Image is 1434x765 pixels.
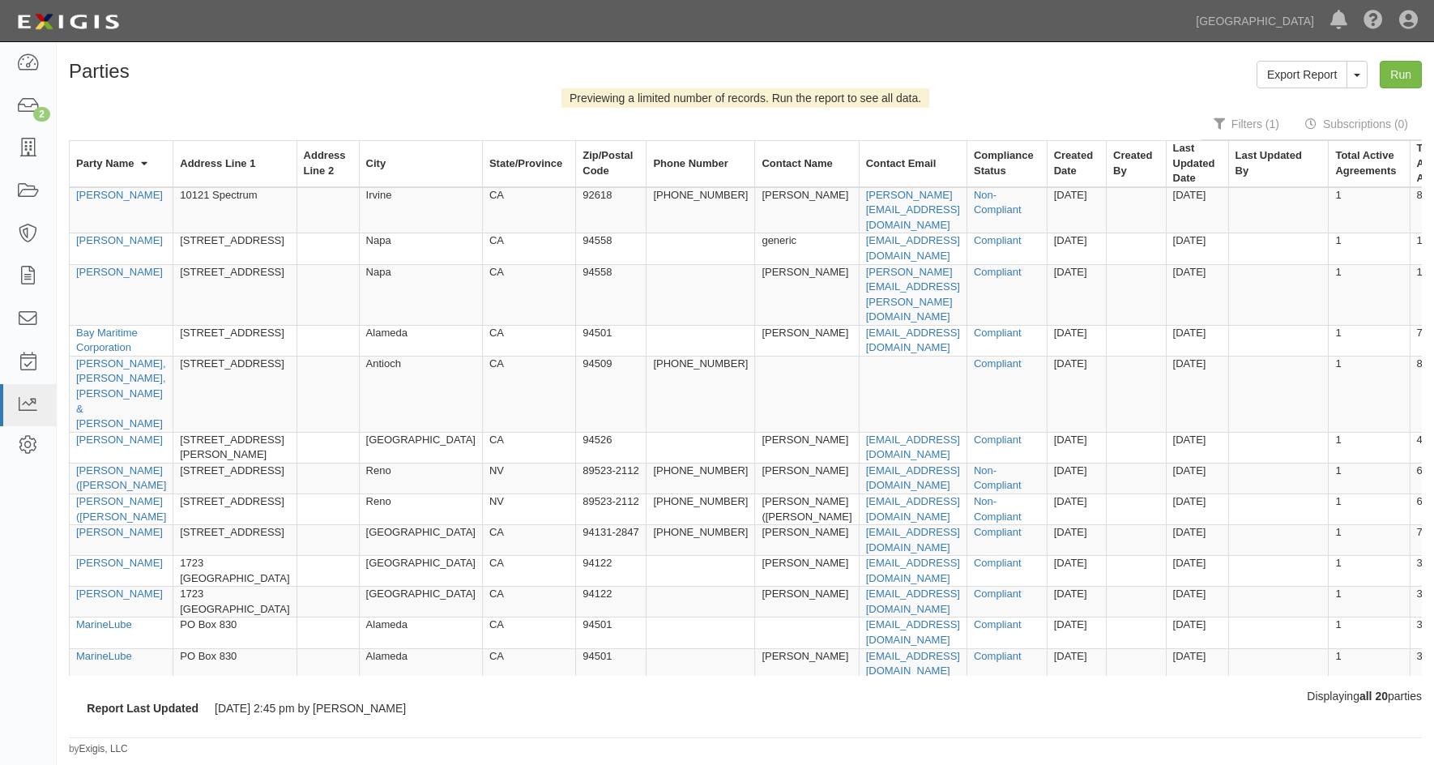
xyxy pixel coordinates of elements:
[482,187,575,233] td: CA
[76,557,163,569] a: [PERSON_NAME]
[755,494,859,524] td: [PERSON_NAME] ([PERSON_NAME]
[1047,587,1106,618] td: [DATE]
[76,189,163,201] a: [PERSON_NAME]
[482,264,575,325] td: CA
[359,432,482,463] td: [GEOGRAPHIC_DATA]
[1329,463,1410,494] td: 1
[359,463,482,494] td: Reno
[1329,187,1410,233] td: 1
[76,234,163,246] a: [PERSON_NAME]
[866,495,960,523] a: [EMAIL_ADDRESS][DOMAIN_NAME]
[974,327,1022,339] a: Compliant
[974,189,1022,216] a: Non-Compliant
[755,556,859,587] td: [PERSON_NAME]
[359,494,482,524] td: Reno
[1166,264,1228,325] td: [DATE]
[1201,108,1291,140] a: Filters (1)
[359,325,482,356] td: Alameda
[866,588,960,615] a: [EMAIL_ADDRESS][DOMAIN_NAME]
[755,187,859,233] td: [PERSON_NAME]
[76,266,163,278] a: [PERSON_NAME]
[1047,648,1106,679] td: [DATE]
[33,107,50,122] div: 2
[1329,233,1410,264] td: 1
[576,432,647,463] td: 94526
[1329,356,1410,432] td: 1
[1047,618,1106,648] td: [DATE]
[482,432,575,463] td: CA
[1173,141,1215,186] div: Last Updated Date
[482,618,575,648] td: CA
[1166,356,1228,432] td: [DATE]
[576,233,647,264] td: 94558
[1166,233,1228,264] td: [DATE]
[1047,264,1106,325] td: [DATE]
[866,189,960,231] a: [PERSON_NAME][EMAIL_ADDRESS][DOMAIN_NAME]
[304,148,346,178] div: Address Line 2
[76,526,163,538] a: [PERSON_NAME]
[1113,148,1152,178] div: Created By
[359,525,482,556] td: [GEOGRAPHIC_DATA]
[76,588,163,600] a: [PERSON_NAME]
[1236,148,1316,178] div: Last Updated By
[755,587,859,618] td: [PERSON_NAME]
[76,357,166,430] a: [PERSON_NAME], [PERSON_NAME], [PERSON_NAME] & [PERSON_NAME]
[647,356,755,432] td: [PHONE_NUMBER]
[1329,556,1410,587] td: 1
[647,187,755,233] td: [PHONE_NUMBER]
[173,432,297,463] td: [STREET_ADDRESS][PERSON_NAME]
[1329,525,1410,556] td: 1
[576,325,647,356] td: 94501
[359,356,482,432] td: Antioch
[173,494,297,524] td: [STREET_ADDRESS]
[1329,264,1410,325] td: 1
[482,525,575,556] td: CA
[974,495,1022,523] a: Non-Compliant
[762,156,832,172] div: Contact Name
[1166,494,1228,524] td: [DATE]
[1047,356,1106,432] td: [DATE]
[866,557,960,584] a: [EMAIL_ADDRESS][DOMAIN_NAME]
[76,650,132,662] a: MarineLube
[1359,690,1388,703] b: all 20
[755,264,859,325] td: [PERSON_NAME]
[489,156,562,172] div: State/Province
[974,434,1022,446] a: Compliant
[576,494,647,524] td: 89523-2112
[359,587,482,618] td: [GEOGRAPHIC_DATA]
[647,494,755,524] td: [PHONE_NUMBER]
[76,434,163,446] a: [PERSON_NAME]
[482,325,575,356] td: CA
[76,495,166,523] a: [PERSON_NAME] ([PERSON_NAME]
[1329,325,1410,356] td: 1
[755,432,859,463] td: [PERSON_NAME]
[359,618,482,648] td: Alameda
[647,525,755,556] td: [PHONE_NUMBER]
[215,700,618,716] dd: [DATE] 2:45 pm by [PERSON_NAME]
[866,650,960,677] a: [EMAIL_ADDRESS][DOMAIN_NAME]
[1047,494,1106,524] td: [DATE]
[173,525,297,556] td: [STREET_ADDRESS]
[576,525,647,556] td: 94131-2847
[866,526,960,553] a: [EMAIL_ADDRESS][DOMAIN_NAME]
[1047,463,1106,494] td: [DATE]
[173,556,297,587] td: 1723 [GEOGRAPHIC_DATA]
[1188,5,1322,37] a: [GEOGRAPHIC_DATA]
[974,234,1022,246] a: Compliant
[173,356,297,432] td: [STREET_ADDRESS]
[576,618,647,648] td: 94501
[583,148,633,178] div: Zip/Postal Code
[653,156,728,172] div: Phone Number
[561,88,929,108] div: Previewing a limited number of records. Run the report to see all data.
[866,234,960,262] a: [EMAIL_ADDRESS][DOMAIN_NAME]
[755,648,859,679] td: [PERSON_NAME]
[576,264,647,325] td: 94558
[69,742,128,756] small: by
[1293,108,1420,140] a: Subscriptions (0)
[12,7,124,36] img: logo-5460c22ac91f19d4615b14bd174203de0afe785f0fc80cf4dbbc73dc1793850b.png
[1166,325,1228,356] td: [DATE]
[866,327,960,354] a: [EMAIL_ADDRESS][DOMAIN_NAME]
[173,463,297,494] td: [STREET_ADDRESS]
[755,325,859,356] td: [PERSON_NAME]
[173,618,297,648] td: PO Box 830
